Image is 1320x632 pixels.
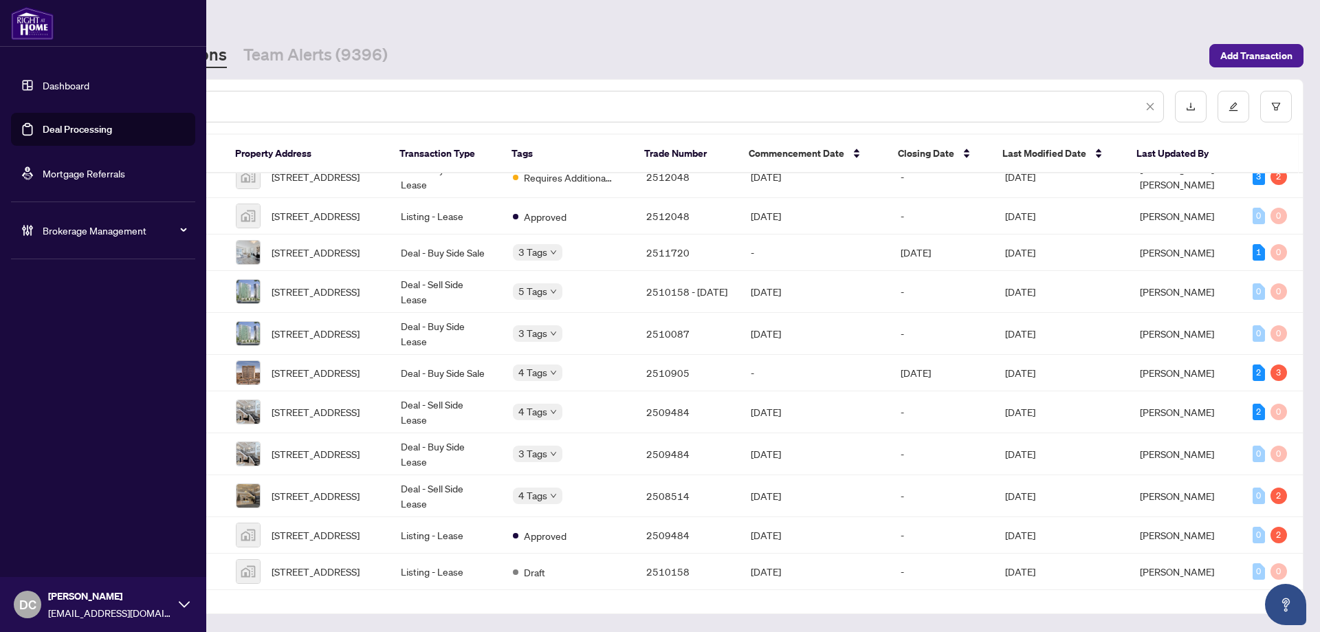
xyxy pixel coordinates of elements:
[740,235,890,271] td: -
[243,43,388,68] a: Team Alerts (9396)
[740,433,890,475] td: [DATE]
[890,235,994,271] td: [DATE]
[635,433,740,475] td: 2509484
[1129,391,1241,433] td: [PERSON_NAME]
[890,391,994,433] td: -
[740,475,890,517] td: [DATE]
[236,560,260,583] img: thumbnail-img
[390,271,502,313] td: Deal - Sell Side Lease
[1270,488,1287,504] div: 2
[550,408,557,415] span: down
[550,330,557,337] span: down
[1253,244,1265,261] div: 1
[272,446,360,461] span: [STREET_ADDRESS]
[1270,283,1287,300] div: 0
[272,404,360,419] span: [STREET_ADDRESS]
[272,564,360,579] span: [STREET_ADDRESS]
[1270,563,1287,580] div: 0
[1271,102,1281,111] span: filter
[272,527,360,543] span: [STREET_ADDRESS]
[740,517,890,554] td: [DATE]
[236,400,260,424] img: thumbnail-img
[738,135,887,173] th: Commencement Date
[390,235,502,271] td: Deal - Buy Side Sale
[390,156,502,198] td: Deal - Buy Side Lease
[524,565,545,580] span: Draft
[740,156,890,198] td: [DATE]
[43,123,112,135] a: Deal Processing
[236,523,260,547] img: thumbnail-img
[1129,433,1241,475] td: [PERSON_NAME]
[272,365,360,380] span: [STREET_ADDRESS]
[390,355,502,391] td: Deal - Buy Side Sale
[272,245,360,260] span: [STREET_ADDRESS]
[1005,529,1035,541] span: [DATE]
[635,554,740,590] td: 2510158
[518,404,547,419] span: 4 Tags
[518,244,547,260] span: 3 Tags
[890,156,994,198] td: -
[1253,168,1265,185] div: 3
[1253,404,1265,420] div: 2
[740,355,890,391] td: -
[518,364,547,380] span: 4 Tags
[887,135,991,173] th: Closing Date
[236,442,260,466] img: thumbnail-img
[1270,325,1287,342] div: 0
[1253,208,1265,224] div: 0
[749,146,844,161] span: Commencement Date
[390,433,502,475] td: Deal - Buy Side Lease
[550,450,557,457] span: down
[1129,198,1241,235] td: [PERSON_NAME]
[272,488,360,503] span: [STREET_ADDRESS]
[11,7,54,40] img: logo
[272,284,360,299] span: [STREET_ADDRESS]
[518,488,547,503] span: 4 Tags
[43,167,125,179] a: Mortgage Referrals
[890,313,994,355] td: -
[272,169,360,184] span: [STREET_ADDRESS]
[1129,475,1241,517] td: [PERSON_NAME]
[890,475,994,517] td: -
[390,313,502,355] td: Deal - Buy Side Lease
[390,554,502,590] td: Listing - Lease
[1145,102,1155,111] span: close
[1005,285,1035,298] span: [DATE]
[1005,327,1035,340] span: [DATE]
[48,605,172,620] span: [EMAIL_ADDRESS][DOMAIN_NAME]
[1175,91,1207,122] button: download
[635,198,740,235] td: 2512048
[390,475,502,517] td: Deal - Sell Side Lease
[550,369,557,376] span: down
[890,198,994,235] td: -
[898,146,954,161] span: Closing Date
[1270,168,1287,185] div: 2
[1265,584,1306,625] button: Open asap
[1270,244,1287,261] div: 0
[272,208,360,224] span: [STREET_ADDRESS]
[890,517,994,554] td: -
[272,326,360,341] span: [STREET_ADDRESS]
[518,446,547,461] span: 3 Tags
[1129,355,1241,391] td: [PERSON_NAME]
[550,492,557,499] span: down
[740,313,890,355] td: [DATE]
[1270,208,1287,224] div: 0
[635,271,740,313] td: 2510158 - [DATE]
[635,517,740,554] td: 2509484
[1270,364,1287,381] div: 3
[1260,91,1292,122] button: filter
[236,484,260,508] img: thumbnail-img
[633,135,738,173] th: Trade Number
[1253,488,1265,504] div: 0
[500,135,633,173] th: Tags
[1129,517,1241,554] td: [PERSON_NAME]
[1129,271,1241,313] td: [PERSON_NAME]
[1005,367,1035,379] span: [DATE]
[1270,527,1287,543] div: 2
[635,156,740,198] td: 2512048
[1005,490,1035,502] span: [DATE]
[991,135,1125,173] th: Last Modified Date
[518,283,547,299] span: 5 Tags
[635,313,740,355] td: 2510087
